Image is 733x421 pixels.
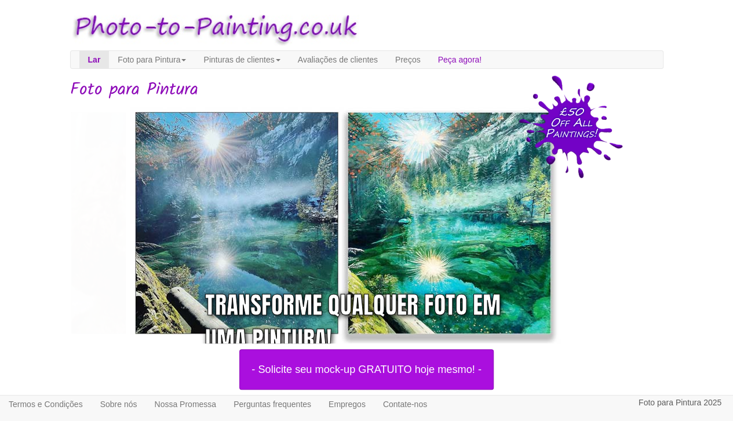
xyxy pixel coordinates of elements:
[126,102,560,343] img: glade-small.jpg
[100,400,137,409] font: Sobre nós
[383,400,427,409] font: Contate-nos
[88,55,101,64] font: Lar
[195,51,289,68] a: Pinturas de clientes
[9,400,83,409] font: Termos e Condições
[92,396,146,413] a: Sobre nós
[386,51,429,68] a: Preços
[438,55,482,64] font: Peça agora!
[118,55,180,64] font: Foto para Pintura
[298,55,378,64] font: Avaliações de clientes
[234,400,311,409] font: Perguntas frequentes
[374,396,436,413] a: Contate-nos
[154,400,216,409] font: Nossa Promessa
[519,75,623,178] img: Queda de preço de 50 libras
[395,55,421,64] font: Preços
[109,51,195,68] a: Foto para Pintura
[205,287,501,358] font: Transforme qualquer foto em uma pintura!
[639,398,721,407] font: Foto para Pintura 2025
[225,396,320,413] a: Perguntas frequentes
[64,6,361,50] img: Foto para Pintura
[329,400,366,409] font: Empregos
[239,349,494,390] button: - Solicite seu mock-up GRATUITO hoje mesmo! -
[429,51,491,68] a: Peça agora!
[145,396,225,413] a: Nossa Promessa
[251,364,482,376] font: - Solicite seu mock-up GRATUITO hoje mesmo! -
[203,55,274,64] font: Pinturas de clientes
[70,76,198,104] font: Foto para Pintura
[61,102,496,343] img: Pintura a óleo de um cachorro
[289,51,386,68] a: Avaliações de clientes
[320,396,374,413] a: Empregos
[79,51,110,68] a: Lar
